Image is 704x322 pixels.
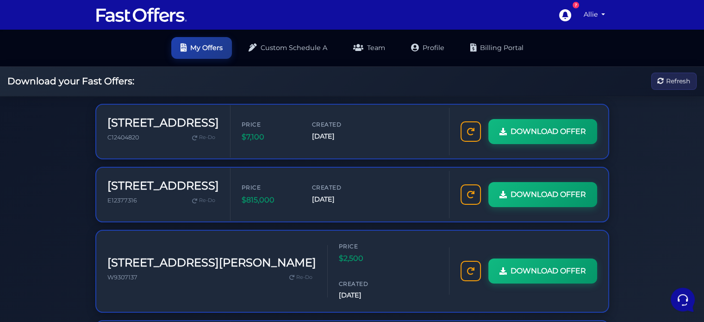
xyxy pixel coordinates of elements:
button: Refresh [651,73,697,90]
img: dark [22,57,33,68]
button: Start a Conversation [15,115,170,134]
span: [DATE] [339,290,394,301]
span: DOWNLOAD OFFER [511,265,586,277]
a: My Offers [171,37,232,59]
a: Re-Do [188,132,219,144]
a: 7 [554,4,575,25]
span: $815,000 [242,194,297,206]
a: Fast Offers SupportHi sorry theres been a breach in the server, trying to get it up and running b... [11,84,174,112]
span: Created [339,279,394,288]
p: 5mo ago [148,52,170,60]
a: DOWNLOAD OFFER [488,182,597,207]
a: Fast OffersYou:Is the system downè5mo ago [11,48,174,76]
span: Price [242,120,297,129]
a: Open Help Center [115,152,170,160]
span: Find an Answer [15,152,63,160]
span: DOWNLOAD OFFER [511,189,586,201]
a: Billing Portal [461,37,533,59]
a: Re-Do [286,271,316,284]
span: $2,500 [339,253,394,265]
a: DOWNLOAD OFFER [488,119,597,144]
h3: [STREET_ADDRESS] [107,116,219,130]
span: E12377316 [107,197,137,204]
span: Price [339,242,394,251]
span: [DATE] [312,131,368,142]
iframe: Customerly Messenger Launcher [669,286,697,314]
span: C12404820 [107,134,139,141]
p: Hi sorry theres been a breach in the server, trying to get it up and running back asap! [39,99,142,108]
span: Re-Do [199,196,215,205]
span: Start a Conversation [67,121,130,128]
span: Created [312,183,368,192]
h2: Hello Allie 👋 [7,7,156,22]
img: dark [15,88,33,107]
a: Team [344,37,394,59]
h3: [STREET_ADDRESS][PERSON_NAME] [107,256,316,270]
button: Home [7,237,64,258]
p: You: Is the system downè [39,63,142,72]
span: Created [312,120,368,129]
a: See all [150,37,170,44]
a: Custom Schedule A [239,37,336,59]
button: Help [121,237,178,258]
span: $7,100 [242,131,297,143]
a: Profile [402,37,454,59]
span: [DATE] [312,194,368,205]
p: Home [28,250,44,258]
span: Re-Do [296,273,312,282]
h3: [STREET_ADDRESS] [107,179,219,193]
span: W9307137 [107,274,137,281]
a: Re-Do [188,195,219,207]
div: 7 [573,2,579,8]
img: dark [15,57,26,68]
a: DOWNLOAD OFFER [488,259,597,284]
h2: Download your Fast Offers: [7,76,134,87]
span: DOWNLOAD OFFER [511,126,586,138]
span: Fast Offers [39,52,142,61]
p: Messages [80,250,106,258]
input: Search for an Article... [21,172,151,182]
span: Refresh [666,76,690,86]
span: Your Conversations [15,37,75,44]
span: Re-Do [199,133,215,142]
a: Allie [580,6,609,24]
p: 8mo ago [148,88,170,96]
span: Fast Offers Support [39,88,142,97]
p: Help [143,250,156,258]
span: Price [242,183,297,192]
button: Messages [64,237,121,258]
